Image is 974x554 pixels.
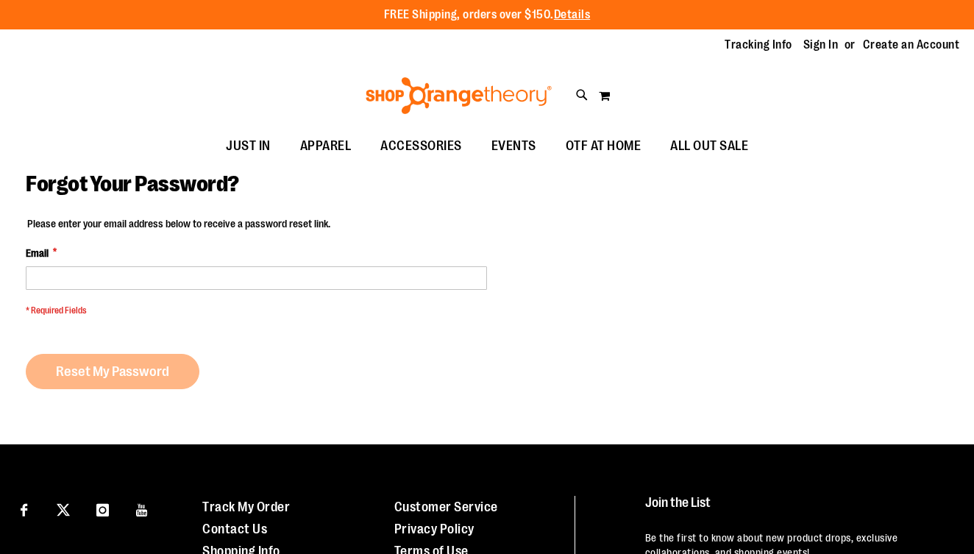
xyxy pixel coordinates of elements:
a: Track My Order [202,500,290,514]
span: * Required Fields [26,305,487,317]
a: Privacy Policy [394,522,474,536]
span: ALL OUT SALE [670,129,748,163]
span: Email [26,246,49,260]
span: APPAREL [300,129,352,163]
img: Shop Orangetheory [363,77,554,114]
a: Sign In [803,37,839,53]
a: Visit our Youtube page [129,496,155,522]
img: Twitter [57,503,70,516]
h4: Join the List [645,496,948,523]
a: Visit our X page [51,496,77,522]
a: Contact Us [202,522,267,536]
span: JUST IN [226,129,271,163]
a: Visit our Instagram page [90,496,115,522]
span: Forgot Your Password? [26,171,239,196]
a: Customer Service [394,500,498,514]
span: EVENTS [491,129,536,163]
span: ACCESSORIES [380,129,462,163]
a: Visit our Facebook page [11,496,37,522]
a: Details [554,8,591,21]
a: Create an Account [863,37,960,53]
legend: Please enter your email address below to receive a password reset link. [26,216,332,231]
span: OTF AT HOME [566,129,641,163]
p: FREE Shipping, orders over $150. [384,7,591,24]
a: Tracking Info [725,37,792,53]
